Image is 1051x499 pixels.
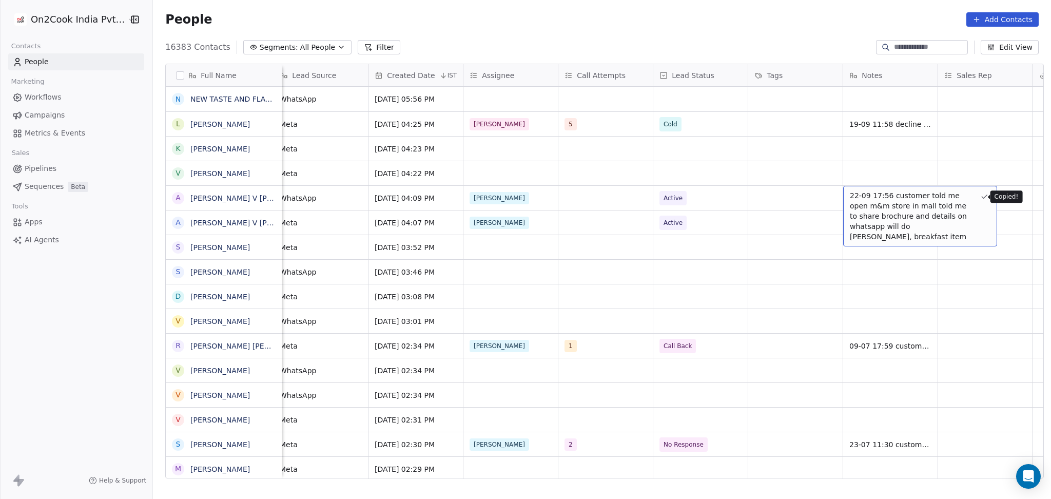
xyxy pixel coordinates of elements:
[260,42,298,53] span: Segments:
[175,464,181,474] div: M
[280,144,362,154] span: Meta
[470,340,529,352] span: [PERSON_NAME]
[8,89,144,106] a: Workflows
[190,367,250,375] a: [PERSON_NAME]
[375,168,457,179] span: [DATE] 04:22 PM
[767,70,783,81] span: Tags
[280,218,362,228] span: Meta
[280,439,362,450] span: Meta
[664,119,677,129] span: Cold
[375,242,457,253] span: [DATE] 03:52 PM
[470,118,529,130] span: [PERSON_NAME]
[8,125,144,142] a: Metrics & Events
[25,181,64,192] span: Sequences
[68,182,88,192] span: Beta
[176,340,181,351] div: R
[565,340,577,352] span: 1
[938,64,1033,86] div: Sales Rep
[190,169,250,178] a: [PERSON_NAME]
[274,64,368,86] div: Lead Source
[995,193,1019,201] p: Copied!
[280,390,362,400] span: WhatsApp
[1016,464,1041,489] div: Open Intercom Messenger
[176,168,181,179] div: V
[375,415,457,425] span: [DATE] 02:31 PM
[558,64,653,86] div: Call Attempts
[843,64,938,86] div: Notes
[280,292,362,302] span: Meta
[176,266,181,277] div: S
[190,465,250,473] a: [PERSON_NAME]
[664,439,704,450] span: No Response
[176,390,181,400] div: v
[165,41,230,53] span: 16383 Contacts
[664,341,692,351] span: Call Back
[190,219,319,227] a: [PERSON_NAME] V [PERSON_NAME]
[201,70,237,81] span: Full Name
[664,193,683,203] span: Active
[165,12,212,27] span: People
[862,70,882,81] span: Notes
[849,341,931,351] span: 09-07 17:59 customer is busy call back later
[280,341,362,351] span: Meta
[14,13,27,26] img: on2cook%20logo-04%20copy.jpg
[748,64,843,86] div: Tags
[565,438,577,451] span: 2
[280,267,362,277] span: WhatsApp
[375,94,457,104] span: [DATE] 05:56 PM
[849,439,931,450] span: 23-07 11:30 customer didnt pickup the call 22-07 16:10 customer didnt pickup the call details shared
[190,416,250,424] a: [PERSON_NAME]
[176,365,181,376] div: v
[166,64,282,86] div: Full Name
[358,40,400,54] button: Filter
[89,476,146,485] a: Help & Support
[375,341,457,351] span: [DATE] 02:34 PM
[25,56,49,67] span: People
[190,440,250,449] a: [PERSON_NAME]
[190,120,250,128] a: [PERSON_NAME]
[25,217,43,227] span: Apps
[7,74,49,89] span: Marketing
[664,218,683,228] span: Active
[176,439,181,450] div: S
[653,64,748,86] div: Lead Status
[31,13,125,26] span: On2Cook India Pvt. Ltd.
[176,94,181,105] div: N
[957,70,991,81] span: Sales Rep
[176,217,181,228] div: A
[7,199,32,214] span: Tools
[12,11,121,28] button: On2Cook India Pvt. Ltd.
[176,291,181,302] div: D
[8,53,144,70] a: People
[176,193,181,203] div: A
[375,464,457,474] span: [DATE] 02:29 PM
[190,391,250,399] a: [PERSON_NAME]
[190,342,312,350] a: [PERSON_NAME] [PERSON_NAME]
[25,92,62,103] span: Workflows
[7,39,45,54] span: Contacts
[672,70,714,81] span: Lead Status
[463,64,558,86] div: Assignee
[190,317,250,325] a: [PERSON_NAME]
[8,178,144,195] a: SequencesBeta
[8,232,144,248] a: AI Agents
[176,119,180,129] div: L
[25,163,56,174] span: Pipelines
[190,293,250,301] a: [PERSON_NAME]
[190,145,250,153] a: [PERSON_NAME]
[176,414,181,425] div: v
[280,119,362,129] span: Meta
[190,95,372,103] a: NEW TASTE AND FLAVOUR RESTAURANT NON VEG
[176,242,181,253] div: S
[470,438,529,451] span: [PERSON_NAME]
[300,42,335,53] span: All People
[99,476,146,485] span: Help & Support
[375,119,457,129] span: [DATE] 04:25 PM
[25,128,85,139] span: Metrics & Events
[482,70,514,81] span: Assignee
[375,218,457,228] span: [DATE] 04:07 PM
[375,390,457,400] span: [DATE] 02:34 PM
[8,214,144,231] a: Apps
[176,316,181,327] div: v
[447,71,457,80] span: IST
